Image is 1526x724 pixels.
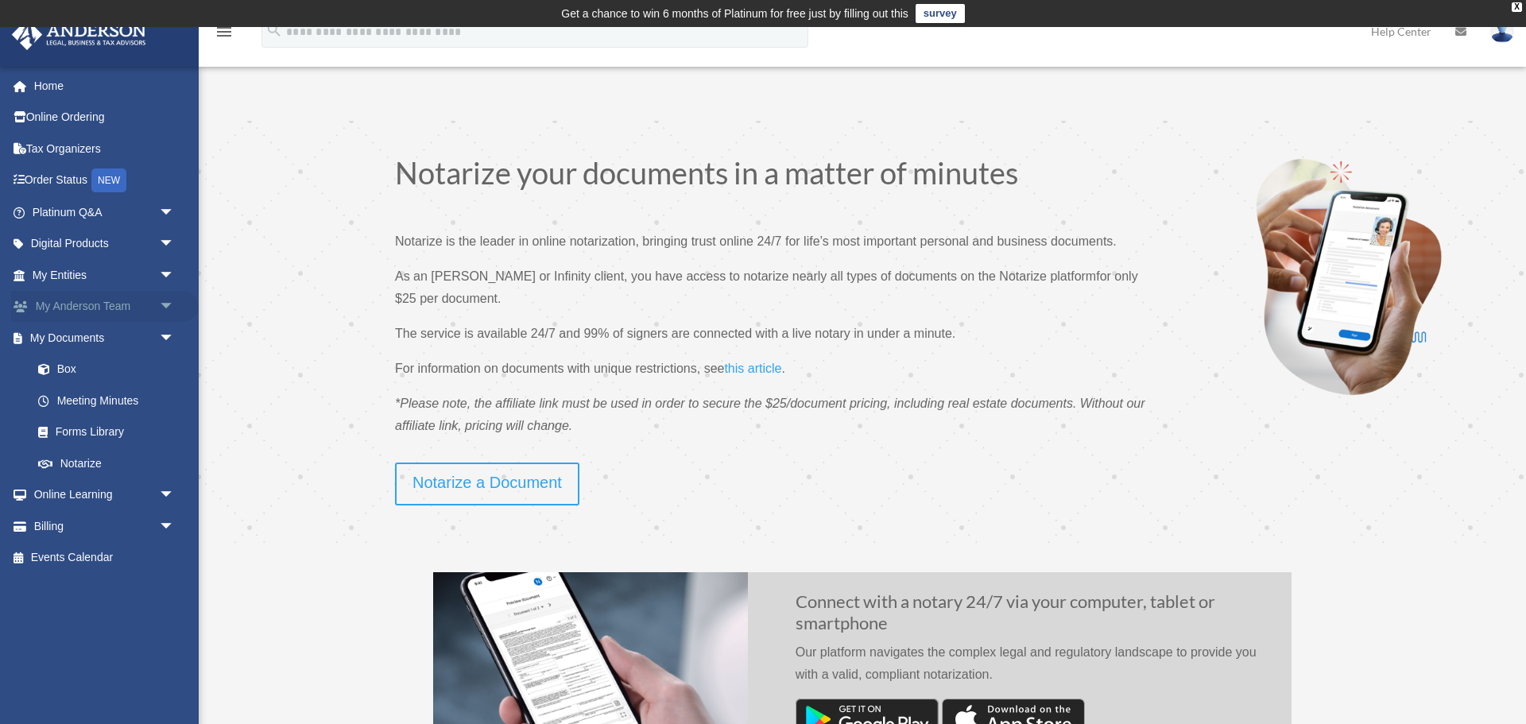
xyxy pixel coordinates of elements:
a: Forms Library [22,416,199,448]
span: . [781,362,784,375]
a: My Documentsarrow_drop_down [11,322,199,354]
a: Home [11,70,199,102]
span: As an [PERSON_NAME] or Infinity client, you have access to notarize nearly all types of documents... [395,269,1096,283]
a: My Anderson Teamarrow_drop_down [11,291,199,323]
a: this article [724,362,781,383]
p: Our platform navigates the complex legal and regulatory landscape to provide you with a valid, co... [796,641,1268,699]
a: survey [916,4,965,23]
h1: Notarize your documents in a matter of minutes [395,157,1153,196]
a: Order StatusNEW [11,165,199,197]
a: Meeting Minutes [22,385,199,416]
a: Billingarrow_drop_down [11,510,199,542]
img: Notarize-hero [1250,157,1447,396]
a: menu [215,28,234,41]
a: Box [22,354,199,385]
span: arrow_drop_down [159,228,191,261]
span: arrow_drop_down [159,479,191,512]
a: Notarize [22,447,191,479]
a: Tax Organizers [11,133,199,165]
a: Online Ordering [11,102,199,134]
a: Online Learningarrow_drop_down [11,479,199,511]
a: Platinum Q&Aarrow_drop_down [11,196,199,228]
span: Notarize is the leader in online notarization, bringing trust online 24/7 for life’s most importa... [395,234,1117,248]
i: menu [215,22,234,41]
div: close [1512,2,1522,12]
img: Anderson Advisors Platinum Portal [7,19,151,50]
span: arrow_drop_down [159,259,191,292]
span: arrow_drop_down [159,510,191,543]
span: For information on documents with unique restrictions, see [395,362,724,375]
span: this article [724,362,781,375]
a: Digital Productsarrow_drop_down [11,228,199,260]
span: arrow_drop_down [159,322,191,354]
h2: Connect with a notary 24/7 via your computer, tablet or smartphone [796,591,1268,641]
span: arrow_drop_down [159,291,191,323]
a: My Entitiesarrow_drop_down [11,259,199,291]
div: NEW [91,168,126,192]
span: arrow_drop_down [159,196,191,229]
i: search [265,21,283,39]
img: User Pic [1490,20,1514,43]
div: Get a chance to win 6 months of Platinum for free just by filling out this [561,4,908,23]
a: Notarize a Document [395,463,579,505]
a: Events Calendar [11,542,199,574]
span: The service is available 24/7 and 99% of signers are connected with a live notary in under a minute. [395,327,955,340]
span: *Please note, the affiliate link must be used in order to secure the $25/document pricing, includ... [395,397,1145,432]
